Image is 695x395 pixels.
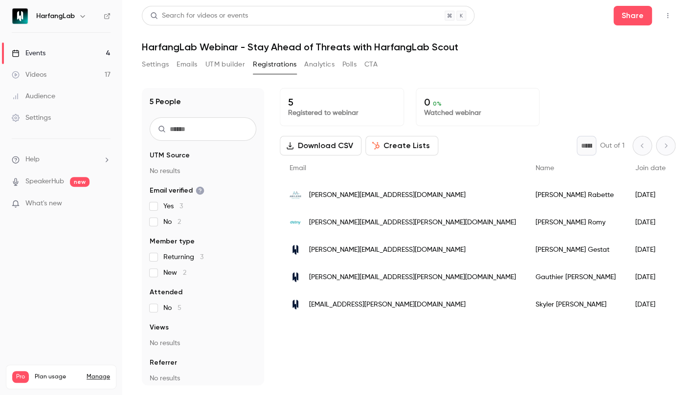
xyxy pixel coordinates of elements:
span: Name [536,165,554,172]
div: [DATE] [626,291,675,318]
p: 0 [424,96,532,108]
img: harfanglab.fr [290,244,301,256]
img: HarfangLab [12,8,28,24]
p: No results [150,166,256,176]
div: [DATE] [626,263,675,291]
span: Returning [163,252,203,262]
button: Registrations [253,57,296,72]
button: Share [613,6,652,25]
img: dstny.fr [290,217,301,228]
p: Registered to webinar [288,108,396,118]
span: Email [290,165,306,172]
span: Pro [12,371,29,383]
button: Emails [177,57,197,72]
span: UTM Source [150,151,190,160]
button: Settings [142,57,169,72]
span: Yes [163,201,183,211]
span: 5 [178,305,181,311]
span: new [70,177,90,187]
span: Join date [635,165,666,172]
span: [EMAIL_ADDRESS][PERSON_NAME][DOMAIN_NAME] [309,300,466,310]
div: Gauthier [PERSON_NAME] [526,263,626,291]
p: Out of 1 [600,141,625,151]
span: 3 [200,254,203,261]
img: harfanglab.fr [290,271,301,283]
li: help-dropdown-opener [12,154,111,165]
div: Settings [12,113,51,123]
span: Email verified [150,186,204,196]
div: [DATE] [626,209,675,236]
button: UTM builder [205,57,245,72]
p: No results [150,373,256,383]
div: [PERSON_NAME] Romy [526,209,626,236]
a: Manage [87,373,110,381]
button: Polls [342,57,357,72]
p: No results [150,338,256,348]
span: [PERSON_NAME][EMAIL_ADDRESS][DOMAIN_NAME] [309,245,466,255]
div: [DATE] [626,236,675,263]
iframe: Noticeable Trigger [99,199,111,208]
div: Videos [12,70,46,80]
p: Watched webinar [424,108,532,118]
h6: HarfangLab [36,11,75,21]
img: abileneadvisors.ch [290,189,301,201]
span: [PERSON_NAME][EMAIL_ADDRESS][PERSON_NAME][DOMAIN_NAME] [309,218,516,228]
div: Skyler [PERSON_NAME] [526,291,626,318]
button: Analytics [304,57,335,72]
section: facet-groups [150,151,256,383]
button: Create Lists [365,136,438,155]
div: [DATE] [626,181,675,209]
span: What's new [25,198,62,209]
button: CTA [364,57,378,72]
span: Attended [150,287,182,297]
span: [PERSON_NAME][EMAIL_ADDRESS][PERSON_NAME][DOMAIN_NAME] [309,272,516,283]
span: Plan usage [35,373,81,381]
a: SpeakerHub [25,176,64,187]
span: 3 [179,203,183,210]
span: 2 [183,269,186,276]
h1: HarfangLab Webinar - Stay Ahead of Threats with HarfangLab Scout [142,41,675,53]
span: 2 [178,219,181,225]
div: [PERSON_NAME] Gestat [526,236,626,263]
div: Events [12,48,45,58]
h1: 5 People [150,96,181,108]
p: 5 [288,96,396,108]
span: Member type [150,237,195,246]
span: Help [25,154,40,165]
button: Download CSV [280,136,361,155]
span: Views [150,323,169,332]
span: Referrer [150,358,177,368]
div: Search for videos or events [150,11,248,21]
div: [PERSON_NAME] Rabette [526,181,626,209]
img: harfanglab.io [290,299,301,310]
span: No [163,217,181,227]
div: Audience [12,91,55,101]
span: 0 % [433,100,442,107]
span: New [163,268,186,278]
span: No [163,303,181,313]
span: [PERSON_NAME][EMAIL_ADDRESS][DOMAIN_NAME] [309,190,466,200]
